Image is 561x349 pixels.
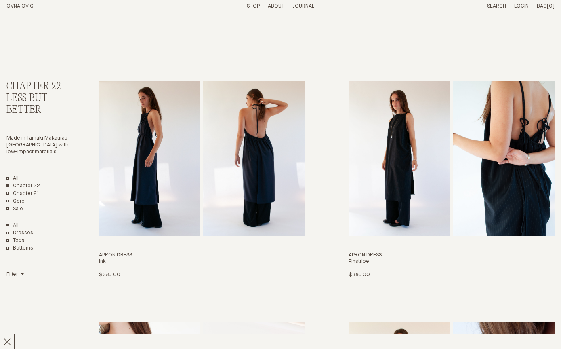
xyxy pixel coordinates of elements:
[6,245,33,252] a: Bottoms
[99,81,305,279] a: Apron Dress
[547,4,555,9] span: [0]
[349,252,555,259] h3: Apron Dress
[99,252,305,259] h3: Apron Dress
[6,222,19,229] a: Show All
[268,3,284,10] summary: About
[6,230,33,237] a: Dresses
[6,183,40,190] a: Chapter 22
[6,175,19,182] a: All
[349,81,450,236] img: Apron Dress
[487,4,506,9] a: Search
[6,190,39,197] a: Chapter 21
[292,4,314,9] a: Journal
[537,4,547,9] span: Bag
[6,93,69,116] h3: Less But Better
[6,4,37,9] a: Home
[6,206,23,213] a: Sale
[6,81,69,93] h2: Chapter 22
[349,258,555,265] h4: Pinstripe
[349,81,555,279] a: Apron Dress
[6,237,25,244] a: Tops
[6,271,24,278] summary: Filter
[514,4,529,9] a: Login
[349,272,370,277] span: $380.00
[6,135,69,156] p: Made in Tāmaki Makaurau [GEOGRAPHIC_DATA] with low-impact materials.
[99,272,120,277] span: $380.00
[99,258,305,265] h4: Ink
[6,198,25,205] a: Core
[247,4,260,9] a: Shop
[99,81,201,236] img: Apron Dress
